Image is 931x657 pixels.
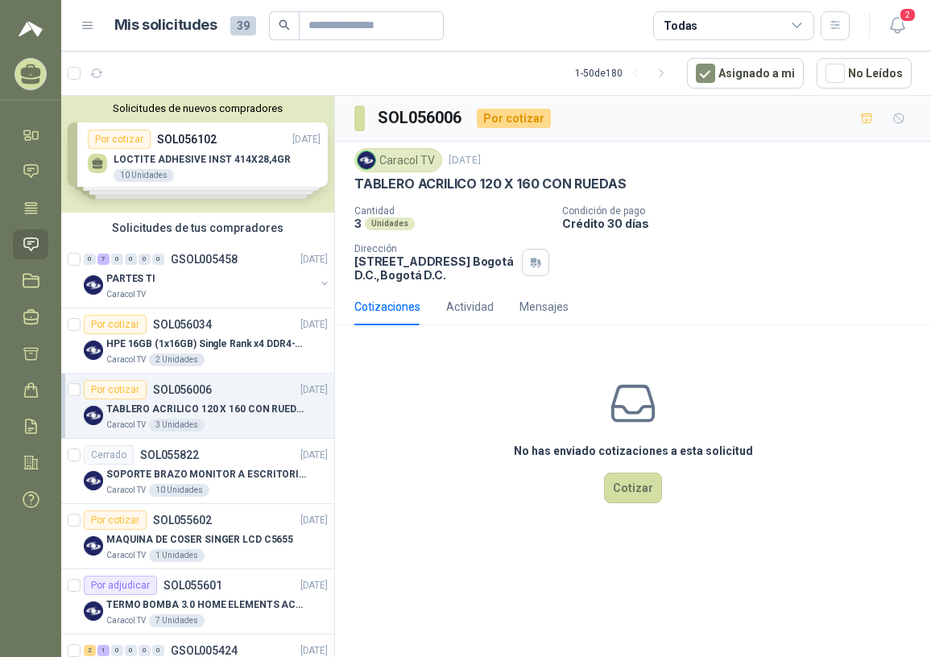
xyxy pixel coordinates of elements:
p: SOL055602 [153,514,212,526]
div: Actividad [446,298,494,316]
div: 0 [84,254,96,265]
button: Cotizar [604,473,662,503]
span: 2 [899,7,917,23]
div: Por cotizar [84,380,147,399]
div: Por cotizar [477,109,551,128]
div: 0 [152,254,164,265]
div: 2 Unidades [149,353,205,366]
img: Logo peakr [19,19,43,39]
h1: Mis solicitudes [114,14,217,37]
img: Company Logo [84,275,103,295]
div: 3 Unidades [149,419,205,432]
div: 7 Unidades [149,614,205,627]
img: Company Logo [84,471,103,490]
p: [DATE] [300,382,328,398]
span: 39 [230,16,256,35]
img: Company Logo [84,536,103,556]
p: Cantidad [354,205,549,217]
p: [DATE] [449,153,481,168]
p: TABLERO ACRILICO 120 X 160 CON RUEDAS [106,402,307,417]
p: Caracol TV [106,614,146,627]
p: 3 [354,217,362,230]
a: Por cotizarSOL056034[DATE] Company LogoHPE 16GB (1x16GB) Single Rank x4 DDR4-2400Caracol TV2 Unid... [61,308,334,374]
div: 0 [139,645,151,656]
p: HPE 16GB (1x16GB) Single Rank x4 DDR4-2400 [106,337,307,352]
div: Por cotizar [84,510,147,530]
p: SOL055601 [163,580,222,591]
p: Condición de pago [562,205,925,217]
p: TERMO BOMBA 3.0 HOME ELEMENTS ACERO INOX [106,597,307,613]
div: Cerrado [84,445,134,465]
p: PARTES TI [106,271,155,287]
a: Por cotizarSOL055602[DATE] Company LogoMAQUINA DE COSER SINGER LCD C5655Caracol TV1 Unidades [61,504,334,569]
img: Company Logo [84,601,103,621]
div: 0 [125,254,137,265]
img: Company Logo [84,341,103,360]
a: 0 7 0 0 0 0 GSOL005458[DATE] Company LogoPARTES TICaracol TV [84,250,331,301]
div: 0 [111,254,123,265]
div: 0 [111,645,123,656]
p: Dirección [354,243,515,254]
p: Caracol TV [106,484,146,497]
p: SOL056034 [153,319,212,330]
p: Crédito 30 días [562,217,925,230]
p: [DATE] [300,252,328,267]
p: MAQUINA DE COSER SINGER LCD C5655 [106,532,293,547]
p: Caracol TV [106,419,146,432]
div: Todas [664,17,697,35]
img: Company Logo [84,406,103,425]
div: 1 [97,645,110,656]
p: Caracol TV [106,353,146,366]
p: [STREET_ADDRESS] Bogotá D.C. , Bogotá D.C. [354,254,515,282]
div: Unidades [365,217,415,230]
span: search [279,19,290,31]
p: TABLERO ACRILICO 120 X 160 CON RUEDAS [354,176,626,192]
div: 7 [97,254,110,265]
p: SOL055822 [140,449,199,461]
div: 0 [139,254,151,265]
p: [DATE] [300,578,328,593]
h3: SOL056006 [378,105,464,130]
p: [DATE] [300,513,328,528]
p: [DATE] [300,448,328,463]
div: 10 Unidades [149,484,209,497]
p: SOPORTE BRAZO MONITOR A ESCRITORIO NBF80 [106,467,307,482]
button: 2 [883,11,912,40]
div: Solicitudes de nuevos compradoresPor cotizarSOL056102[DATE] LOCTITE ADHESIVE INST 414X28,4GR10 Un... [61,96,334,213]
div: Por cotizar [84,315,147,334]
div: Mensajes [519,298,569,316]
div: Por adjudicar [84,576,157,595]
a: Por cotizarSOL056006[DATE] Company LogoTABLERO ACRILICO 120 X 160 CON RUEDASCaracol TV3 Unidades [61,374,334,439]
a: CerradoSOL055822[DATE] Company LogoSOPORTE BRAZO MONITOR A ESCRITORIO NBF80Caracol TV10 Unidades [61,439,334,504]
p: Caracol TV [106,549,146,562]
p: GSOL005424 [171,645,238,656]
div: 0 [152,645,164,656]
div: 0 [125,645,137,656]
div: 1 - 50 de 180 [575,60,674,86]
h3: No has enviado cotizaciones a esta solicitud [514,442,753,460]
p: GSOL005458 [171,254,238,265]
img: Company Logo [358,151,375,169]
div: 2 [84,645,96,656]
button: Asignado a mi [687,58,804,89]
p: SOL056006 [153,384,212,395]
a: Por adjudicarSOL055601[DATE] Company LogoTERMO BOMBA 3.0 HOME ELEMENTS ACERO INOXCaracol TV7 Unid... [61,569,334,634]
button: No Leídos [817,58,912,89]
p: [DATE] [300,317,328,333]
div: Cotizaciones [354,298,420,316]
p: Caracol TV [106,288,146,301]
button: Solicitudes de nuevos compradores [68,102,328,114]
div: 1 Unidades [149,549,205,562]
div: Solicitudes de tus compradores [61,213,334,243]
div: Caracol TV [354,148,442,172]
